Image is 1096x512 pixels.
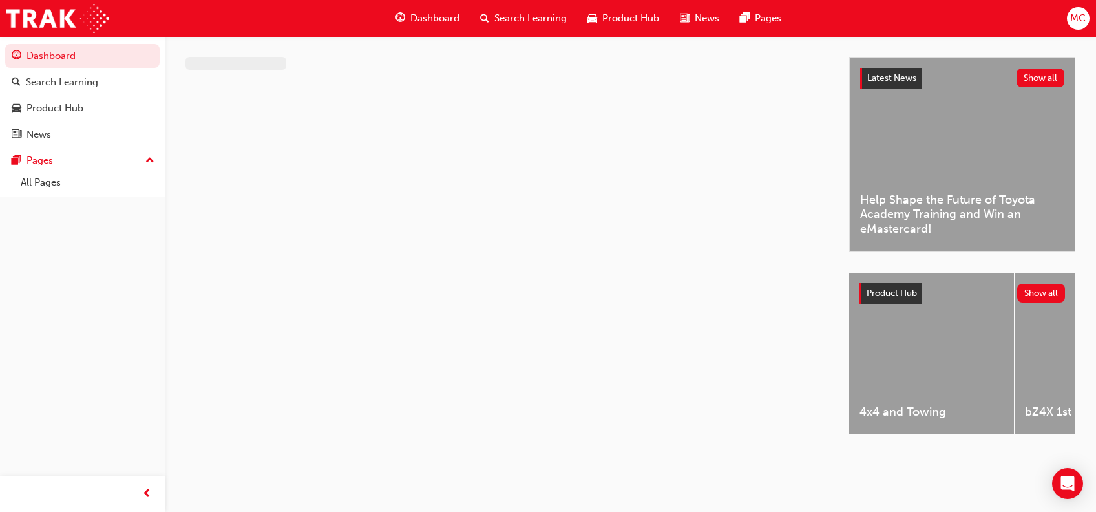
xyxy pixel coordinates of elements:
span: car-icon [587,10,597,27]
span: Product Hub [867,288,917,299]
span: search-icon [12,77,21,89]
a: Product Hub [5,96,160,120]
button: Pages [5,149,160,173]
span: prev-icon [142,486,152,502]
button: Show all [1017,69,1065,87]
a: Dashboard [5,44,160,68]
span: 4x4 and Towing [859,405,1004,420]
span: news-icon [12,129,21,141]
span: car-icon [12,103,21,114]
a: news-iconNews [669,5,730,32]
a: News [5,123,160,147]
a: 4x4 and Towing [849,273,1014,434]
a: Search Learning [5,70,160,94]
span: MC [1070,11,1086,26]
a: car-iconProduct Hub [577,5,669,32]
span: Latest News [867,72,916,83]
span: guage-icon [12,50,21,62]
a: guage-iconDashboard [385,5,470,32]
span: Search Learning [494,11,567,26]
div: Pages [26,153,53,168]
button: Show all [1017,284,1066,303]
span: News [695,11,719,26]
span: Dashboard [410,11,459,26]
a: search-iconSearch Learning [470,5,577,32]
span: search-icon [480,10,489,27]
span: guage-icon [395,10,405,27]
span: up-icon [145,153,154,169]
a: Latest NewsShow allHelp Shape the Future of Toyota Academy Training and Win an eMastercard! [849,57,1075,252]
a: pages-iconPages [730,5,792,32]
img: Trak [6,4,109,33]
div: Open Intercom Messenger [1052,468,1083,499]
span: pages-icon [12,155,21,167]
span: news-icon [680,10,690,27]
a: Latest NewsShow all [860,68,1064,89]
button: DashboardSearch LearningProduct HubNews [5,41,160,149]
a: Product HubShow all [859,283,1065,304]
span: Help Shape the Future of Toyota Academy Training and Win an eMastercard! [860,193,1064,237]
div: Product Hub [26,101,83,116]
div: Search Learning [26,75,98,90]
button: MC [1067,7,1090,30]
div: News [26,127,51,142]
span: Pages [755,11,781,26]
span: pages-icon [740,10,750,27]
a: All Pages [16,173,160,193]
span: Product Hub [602,11,659,26]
